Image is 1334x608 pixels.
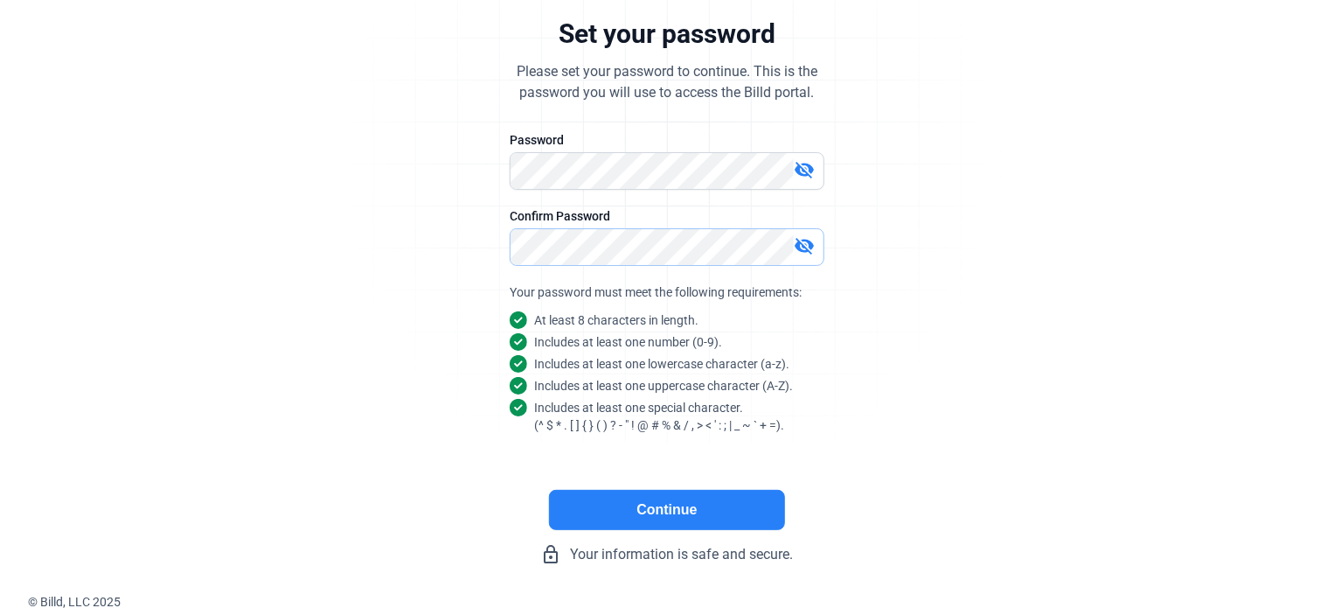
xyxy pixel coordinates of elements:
[794,235,815,256] mat-icon: visibility_off
[534,311,698,329] snap: At least 8 characters in length.
[559,17,775,51] div: Set your password
[541,544,562,565] mat-icon: lock_outline
[534,377,793,395] snap: Includes at least one uppercase character (A-Z).
[510,131,824,149] div: Password
[534,355,789,373] snap: Includes at least one lowercase character (a-z).
[517,61,817,103] div: Please set your password to continue. This is the password you will use to access the Billd portal.
[405,544,929,565] div: Your information is safe and secure.
[510,283,824,301] div: Your password must meet the following requirements:
[549,490,785,530] button: Continue
[794,159,815,180] mat-icon: visibility_off
[510,207,824,225] div: Confirm Password
[534,399,784,434] snap: Includes at least one special character. (^ $ * . [ ] { } ( ) ? - " ! @ # % & / , > < ' : ; | _ ~...
[534,333,722,351] snap: Includes at least one number (0-9).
